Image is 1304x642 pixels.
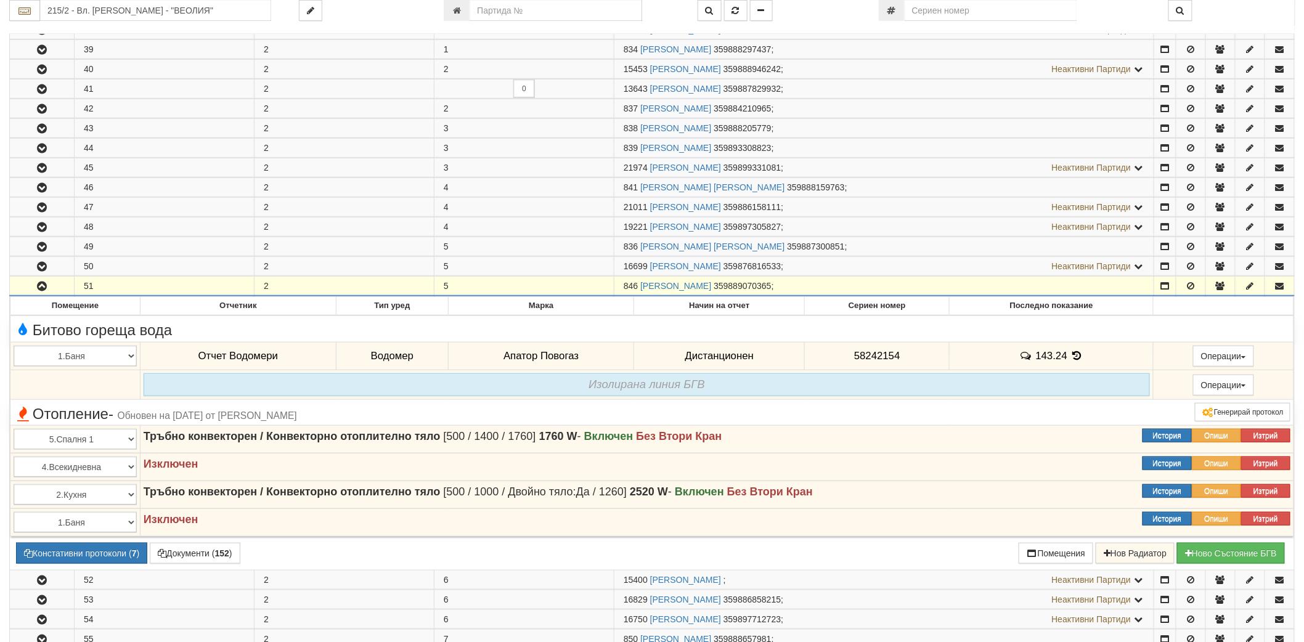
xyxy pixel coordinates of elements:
[10,297,141,315] th: Помещение
[723,163,781,173] span: 359899331081
[624,222,648,232] span: Партида №
[1193,346,1255,367] button: Операции
[150,543,240,564] button: Документи (152)
[144,430,441,442] strong: Тръбно конвекторен / Конвекторно отоплително тяло
[255,158,434,177] td: 2
[255,79,434,99] td: 2
[636,430,722,442] strong: Без Втори Кран
[614,79,1154,99] td: ;
[1096,543,1175,564] button: Нов Радиатор
[132,548,137,558] b: 7
[75,610,255,629] td: 54
[444,486,627,498] span: [500 / 1000 / Двойно тяло:Да / 1260]
[144,513,198,526] strong: Изключен
[255,277,434,296] td: 2
[75,237,255,256] td: 49
[444,281,449,291] span: 5
[444,163,449,173] span: 3
[624,104,638,113] span: Партида №
[1241,484,1290,498] button: Изтрий
[1036,350,1067,362] span: 143.24
[255,119,434,138] td: 2
[650,64,721,74] a: [PERSON_NAME]
[1177,543,1285,564] button: Новo Състояние БГВ
[714,44,771,54] span: 359888297437
[255,610,434,629] td: 2
[1192,512,1241,526] button: Опиши
[444,182,449,192] span: 4
[14,406,297,422] span: Отопление
[1019,543,1094,564] button: Помещения
[640,123,711,133] a: [PERSON_NAME]
[539,430,577,442] strong: 1760 W
[75,119,255,138] td: 43
[1052,163,1131,173] span: Неактивни Партиди
[714,104,771,113] span: 359884210965
[215,548,229,558] b: 152
[787,182,844,192] span: 359888159763
[614,590,1154,609] td: ;
[723,261,781,271] span: 359876816533
[723,222,781,232] span: 359897305827
[589,378,705,391] i: Изолирана линия БГВ
[614,99,1154,118] td: ;
[727,486,813,498] strong: Без Втори Кран
[723,614,781,624] span: 359897712723
[630,486,672,498] span: -
[723,595,781,604] span: 359886858215
[16,543,147,564] button: Констативни протоколи (7)
[1143,429,1192,442] button: История
[650,575,721,585] a: [PERSON_NAME]
[614,139,1154,158] td: ;
[75,60,255,79] td: 40
[624,64,648,74] span: Партида №
[624,84,648,94] span: Партида №
[75,198,255,217] td: 47
[118,410,297,421] span: Обновен на [DATE] от [PERSON_NAME]
[444,44,449,54] span: 1
[630,486,668,498] strong: 2520 W
[1052,222,1131,232] span: Неактивни Партиди
[444,261,449,271] span: 5
[75,139,255,158] td: 44
[714,123,771,133] span: 359888205779
[1019,350,1035,362] span: История на забележките
[75,217,255,237] td: 48
[624,44,638,54] span: Партида №
[444,595,449,604] span: 6
[1052,261,1131,271] span: Неактивни Партиди
[1052,614,1131,624] span: Неактивни Партиди
[75,40,255,59] td: 39
[614,237,1154,256] td: ;
[723,202,781,212] span: 359886158111
[640,104,711,113] a: [PERSON_NAME]
[640,242,784,251] a: [PERSON_NAME] [PERSON_NAME]
[255,139,434,158] td: 2
[444,104,449,113] span: 2
[1241,512,1290,526] button: Изтрий
[1192,484,1241,498] button: Опиши
[714,143,771,153] span: 359893308823
[650,163,721,173] a: [PERSON_NAME]
[255,237,434,256] td: 2
[75,277,255,296] td: 51
[75,571,255,590] td: 52
[714,281,771,291] span: 359889070365
[624,182,638,192] span: Партида №
[650,595,721,604] a: [PERSON_NAME]
[614,178,1154,197] td: ;
[675,486,724,498] strong: Включен
[1052,575,1131,585] span: Неактивни Партиди
[640,143,711,153] a: [PERSON_NAME]
[787,242,844,251] span: 359887300851
[75,79,255,99] td: 41
[640,281,711,291] a: [PERSON_NAME]
[449,297,634,315] th: Марка
[1192,429,1241,442] button: Опиши
[614,217,1154,237] td: ;
[624,261,648,271] span: Партида №
[1143,457,1192,470] button: История
[723,64,781,74] span: 359888946242
[1195,403,1290,421] button: Генерирай протокол
[75,590,255,609] td: 53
